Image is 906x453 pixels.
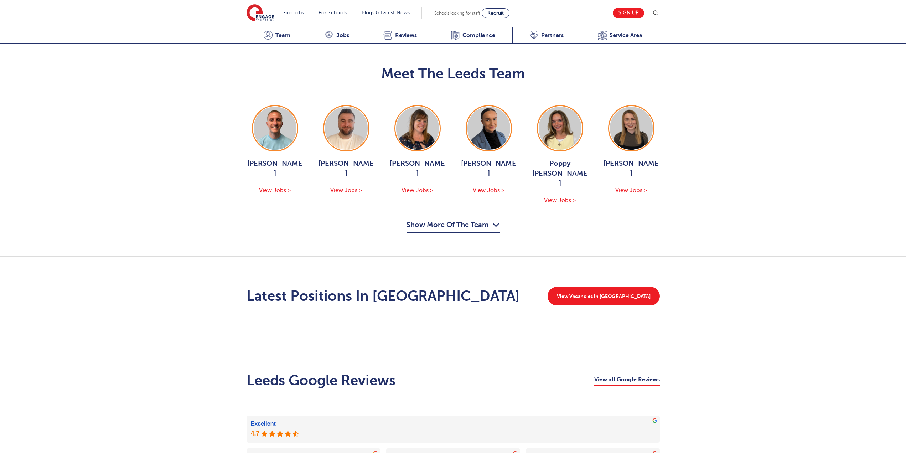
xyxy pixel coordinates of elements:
[318,105,375,195] a: [PERSON_NAME] View Jobs >
[487,10,504,16] span: Recruit
[482,8,509,18] a: Recruit
[330,187,362,194] span: View Jobs >
[247,372,395,389] h2: Leeds Google Reviews
[532,159,589,189] span: Poppy [PERSON_NAME]
[434,27,512,44] a: Compliance
[366,27,434,44] a: Reviews
[613,8,644,18] a: Sign up
[539,107,581,150] img: Poppy Burnside
[610,32,642,39] span: Service Area
[473,187,504,194] span: View Jobs >
[247,27,307,44] a: Team
[396,107,439,150] img: Joanne Wright
[247,65,660,82] h2: Meet The Leeds Team
[247,4,274,22] img: Engage Education
[603,159,660,179] span: [PERSON_NAME]
[512,27,581,44] a: Partners
[434,11,480,16] span: Schools looking for staff
[462,32,495,39] span: Compliance
[581,27,660,44] a: Service Area
[594,375,660,386] a: View all Google Reviews
[389,159,446,179] span: [PERSON_NAME]
[610,107,653,150] img: Layla McCosker
[318,159,375,179] span: [PERSON_NAME]
[247,159,304,179] span: [PERSON_NAME]
[275,32,290,39] span: Team
[259,187,291,194] span: View Jobs >
[615,187,647,194] span: View Jobs >
[319,10,347,15] a: For Schools
[307,27,366,44] a: Jobs
[247,288,520,305] h2: Latest Positions In [GEOGRAPHIC_DATA]
[254,107,296,150] img: George Dignam
[251,420,656,428] div: Excellent
[389,105,446,195] a: [PERSON_NAME] View Jobs >
[460,159,517,179] span: [PERSON_NAME]
[541,32,564,39] span: Partners
[283,10,304,15] a: Find jobs
[362,10,410,15] a: Blogs & Latest News
[247,105,304,195] a: [PERSON_NAME] View Jobs >
[407,219,500,233] button: Show More Of The Team
[532,105,589,205] a: Poppy [PERSON_NAME] View Jobs >
[544,197,576,204] span: View Jobs >
[467,107,510,150] img: Holly Johnson
[460,105,517,195] a: [PERSON_NAME] View Jobs >
[402,187,433,194] span: View Jobs >
[548,287,660,305] a: View Vacancies in [GEOGRAPHIC_DATA]
[336,32,349,39] span: Jobs
[603,105,660,195] a: [PERSON_NAME] View Jobs >
[325,107,368,150] img: Chris Rushton
[395,32,417,39] span: Reviews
